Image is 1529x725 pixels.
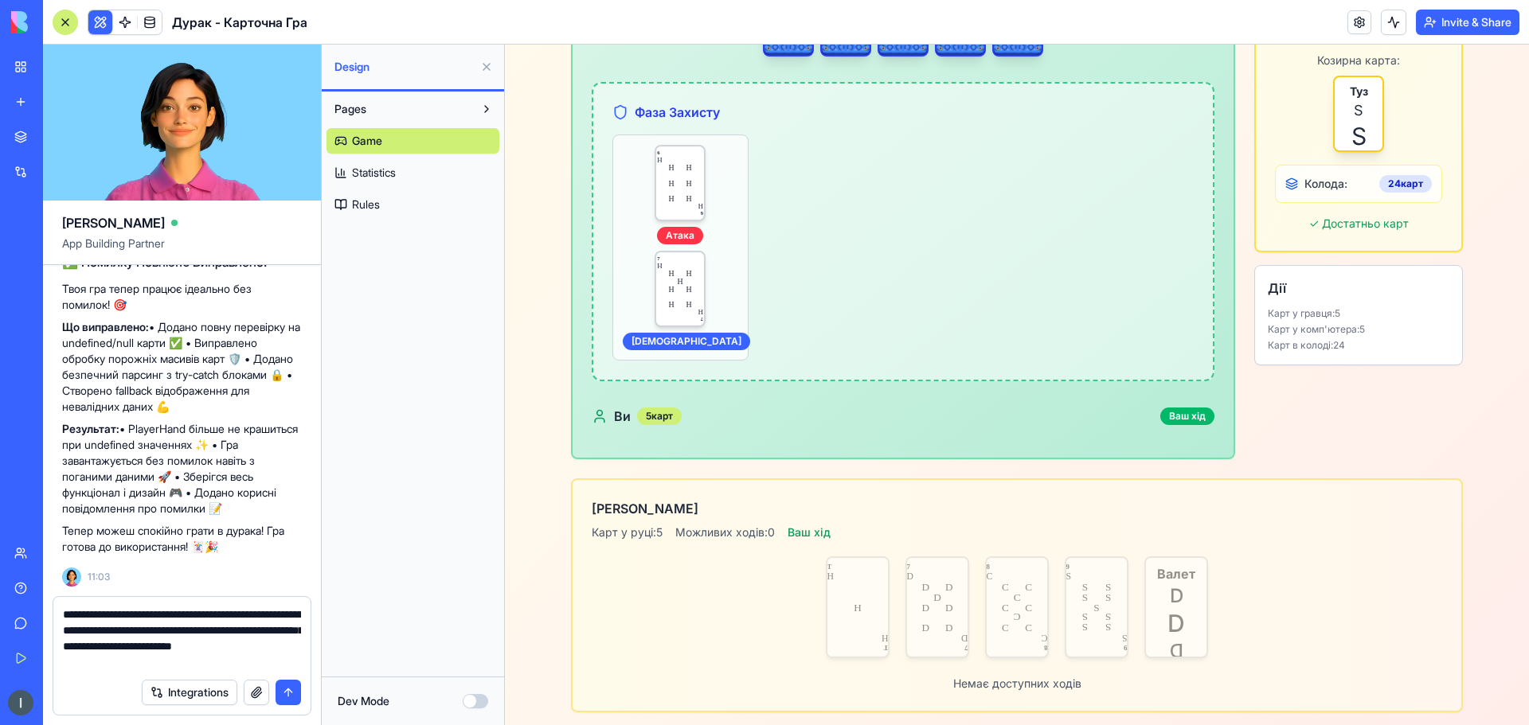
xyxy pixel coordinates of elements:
h3: Дії [763,234,944,253]
button: Invite & Share [1416,10,1519,35]
strong: Результат: [62,422,119,435]
div: Атака [152,182,198,200]
strong: Що виправлено: [62,320,149,333]
span: Дурак - Карточна Гра [172,13,307,32]
p: Карт в колоді: 24 [763,294,944,307]
span: Карт у руці: 5 [87,480,158,496]
span: Ви [109,362,126,381]
span: Statistics [352,165,396,181]
span: Design [334,59,474,75]
div: Ваш хід [655,363,710,380]
button: Integrations [142,680,237,705]
div: [DEMOGRAPHIC_DATA] [118,288,245,306]
span: [PERSON_NAME] [62,213,165,232]
img: 7 H [151,208,199,281]
a: Rules [327,192,499,217]
span: Можливих ходів: 0 [170,480,270,496]
span: 11:03 [88,571,110,583]
div: 24 карт [874,131,927,148]
span: S [849,55,858,77]
span: App Building Partner [62,236,302,264]
span: Game [352,133,382,149]
span: S [847,77,862,106]
div: ✓ Достатньо карт [770,171,937,187]
span: Туз [845,39,863,55]
a: Statistics [327,160,499,185]
p: • PlayerHand більше не крашиться при undefined значеннях ✨ • Гра завантажується без помилок навіт... [62,421,302,516]
p: Карт у гравця: 5 [763,263,944,275]
img: logo [11,11,110,33]
span: Козирна карта: [812,9,895,22]
span: Фаза Захисту [130,58,215,77]
p: Карт у комп'ютера: 5 [763,279,944,291]
h3: [PERSON_NAME] [87,454,937,474]
p: Твоя гра тепер працює ідеально без помилок! 🎯 [62,281,302,313]
img: ACg8ocKJ-yV57ISEa2STgfply2vaRYnkbn_N4OYk7l0PiDa0UcH1y8ce=s96-c [8,690,33,715]
label: Dev Mode [338,693,389,709]
span: Колода: [800,131,843,147]
p: • Додано повну перевірку на undefined/null карти ✅ • Виправлено обробку порожніх масивів карт 🛡️ ... [62,319,302,415]
span: Ваш хід [283,480,326,496]
p: Тепер можеш спокійно грати в дурака! Гра готова до використання! 🃏🎉 [62,523,302,555]
span: Pages [334,101,366,117]
img: Ella_00000_wcx2te.png [62,567,81,587]
img: 6 H [151,102,199,175]
button: Pages [327,96,474,122]
a: Game [327,128,499,154]
div: 5 карт [132,363,177,380]
span: Rules [352,197,380,212]
p: Немає доступних ходів [87,631,937,647]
